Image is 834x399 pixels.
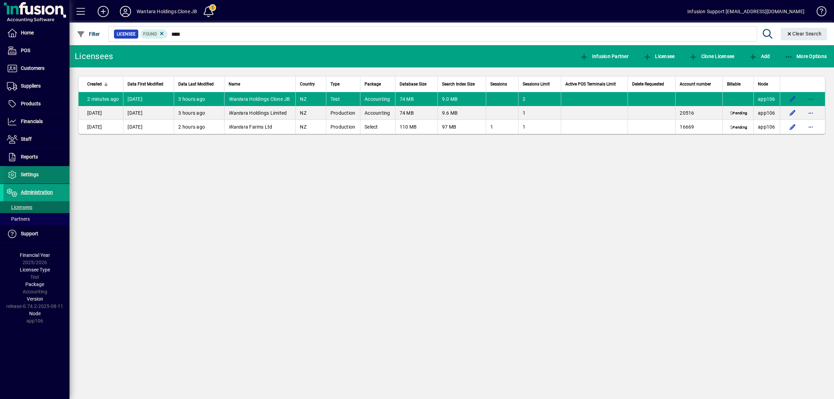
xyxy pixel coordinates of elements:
span: app106.prod.infusionbusinesssoftware.com [758,110,775,116]
span: Created [87,80,102,88]
span: Database Size [400,80,426,88]
td: 2 minutes ago [79,92,123,106]
span: Staff [21,136,32,142]
span: ara Holdings Clone JB [229,96,290,102]
em: Want [229,96,240,102]
td: 16669 [675,120,722,134]
button: More options [805,93,816,105]
td: [DATE] [123,92,174,106]
span: Settings [21,172,39,177]
a: Licensees [3,201,69,213]
button: Add [747,50,771,63]
div: Database Size [400,80,433,88]
div: Type [330,80,356,88]
span: Pending [729,125,749,130]
td: [DATE] [123,120,174,134]
td: Production [326,106,360,120]
span: Financial Year [20,252,50,258]
span: Clear Search [786,31,822,36]
div: Created [87,80,119,88]
div: Sessions [490,80,514,88]
td: NZ [295,120,326,134]
td: Test [326,92,360,106]
span: POS [21,48,30,53]
span: Delete Requested [632,80,664,88]
span: Active POS Terminals Limit [565,80,616,88]
span: Version [27,296,43,302]
a: Knowledge Base [811,1,825,24]
span: Licensee [117,31,136,38]
td: Production [326,120,360,134]
div: Country [300,80,322,88]
a: Reports [3,148,69,166]
td: Accounting [360,106,395,120]
button: Filter [75,28,102,40]
td: 9.0 MB [438,92,486,106]
a: Products [3,95,69,113]
td: [DATE] [79,120,123,134]
a: Suppliers [3,78,69,95]
em: Want [229,110,240,116]
button: Licensee [641,50,677,63]
td: 97 MB [438,120,486,134]
span: Search Index Size [442,80,475,88]
div: Name [229,80,291,88]
span: Name [229,80,240,88]
span: Customers [21,65,44,71]
span: Licensee [643,54,675,59]
span: Country [300,80,315,88]
div: Search Index Size [442,80,482,88]
a: Customers [3,60,69,77]
span: Sessions Limit [523,80,550,88]
div: Sessions Limit [523,80,557,88]
span: Support [21,231,38,236]
span: Data First Modified [128,80,163,88]
span: Filter [77,31,100,37]
button: Clear [781,28,827,40]
td: Select [360,120,395,134]
span: ara Holdings Limited [229,110,287,116]
td: 1 [518,120,561,134]
span: Type [330,80,340,88]
td: 9.6 MB [438,106,486,120]
button: More Options [783,50,829,63]
button: Infusion Partner [578,50,630,63]
button: Profile [114,5,137,18]
div: Package [365,80,391,88]
td: 2 hours ago [174,120,224,134]
span: Licensees [7,204,32,210]
span: Add [749,54,770,59]
span: Package [365,80,381,88]
span: Reports [21,154,38,160]
td: 110 MB [395,120,438,134]
span: Suppliers [21,83,41,89]
span: Account number [680,80,711,88]
span: Found [143,32,157,36]
td: 1 [486,120,518,134]
a: Home [3,24,69,42]
div: Delete Requested [632,80,671,88]
div: Licensees [75,51,113,62]
span: Licensee Type [20,267,50,272]
mat-chip: Found Status: Found [140,30,168,39]
div: Data Last Modified [178,80,220,88]
span: app106.prod.infusionbusinesssoftware.com [758,124,775,130]
td: NZ [295,106,326,120]
span: Financials [21,119,43,124]
td: 74 MB [395,92,438,106]
span: Package [25,282,44,287]
button: More options [805,121,816,132]
div: Node [758,80,776,88]
td: 74 MB [395,106,438,120]
button: Edit [787,121,798,132]
span: Home [21,30,34,35]
span: ara Farms Ltd [229,124,272,130]
span: app106.prod.infusionbusinesssoftware.com [758,96,775,102]
a: Settings [3,166,69,184]
button: More options [805,107,816,119]
span: Administration [21,189,53,195]
td: 2 [518,92,561,106]
span: Sessions [490,80,507,88]
div: Account number [680,80,718,88]
td: 3 hours ago [174,106,224,120]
